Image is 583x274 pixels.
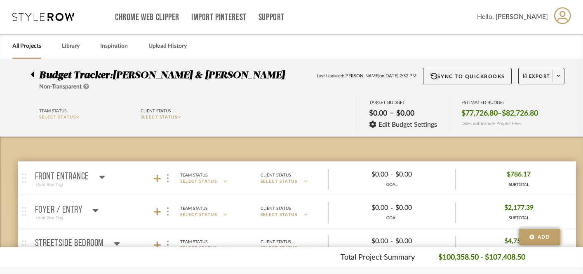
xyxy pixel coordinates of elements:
[438,252,525,263] p: $100,358.50 - $107,408.50
[538,233,550,241] span: Add
[504,202,534,214] span: $2,177.39
[18,228,576,261] mat-expansion-panel-header: Streetside Bedroom(Add Plan Tag)Team StatusSELECT STATUSClient StatusSELECT STATUS$0.00-$0.00GOAL...
[504,215,534,221] div: SUBTOTAL
[180,179,217,185] span: SELECT STATUS
[341,252,415,263] p: Total Project Summary
[378,121,437,128] span: Edit Budget Settings
[344,73,379,80] span: [PERSON_NAME]
[62,41,80,52] a: Library
[261,205,291,212] div: Client Status
[180,205,207,212] div: Team Status
[22,240,26,249] img: grip.svg
[39,70,113,80] span: Budget Tracker:
[141,115,178,119] span: SELECT STATUS
[461,109,498,118] span: $77,726.80
[261,172,291,179] div: Client Status
[461,100,538,105] div: ESTIMATED BUDGET
[35,214,64,222] div: (Add Plan Tag)
[18,162,576,195] mat-expansion-panel-header: Front Entrance(Add Plan Tag)Team StatusSELECT STATUSClient StatusSELECT STATUS$0.00-$0.00GOAL$786...
[477,12,548,22] span: Hello, [PERSON_NAME]
[100,41,128,52] a: Inspiration
[393,168,448,181] div: $0.00
[191,14,247,21] a: Import Pinterest
[335,202,390,214] div: $0.00
[167,174,169,182] img: 3dots-v.svg
[390,203,393,213] span: -
[507,182,531,188] div: SUBTOTAL
[423,68,512,84] button: Sync to QuickBooks
[329,215,455,221] div: GOAL
[261,238,291,246] div: Client Status
[167,207,169,216] img: 3dots-v.svg
[22,207,26,216] img: grip.svg
[113,70,284,80] span: [PERSON_NAME] & [PERSON_NAME]
[504,235,534,248] span: $4,759.59
[502,109,538,118] span: $82,726.80
[261,245,298,251] span: SELECT STATUS
[180,172,207,179] div: Team Status
[39,107,66,115] div: Team Status
[261,179,298,185] span: SELECT STATUS
[22,174,26,183] img: grip.svg
[35,172,89,182] p: Front Entrance
[390,237,393,246] span: -
[390,170,393,180] span: -
[148,41,187,52] a: Upload History
[39,115,76,119] span: SELECT STATUS
[35,181,64,188] div: (Add Plan Tag)
[180,238,207,246] div: Team Status
[141,107,171,115] div: Client Status
[369,100,437,105] div: TARGET BUDGET
[518,68,564,84] button: Export
[507,168,531,181] span: $786.17
[367,107,390,121] div: $0.00
[259,14,284,21] a: Support
[393,235,448,248] div: $0.00
[180,212,217,218] span: SELECT STATUS
[35,205,83,215] p: Foyer / Entry
[12,41,41,52] a: All Projects
[39,84,82,90] span: Non-Transparent
[180,245,217,251] span: SELECT STATUS
[523,73,550,86] span: Export
[394,107,417,121] div: $0.00
[329,182,455,188] div: GOAL
[335,235,390,248] div: $0.00
[115,14,179,21] a: Chrome Web Clipper
[379,73,384,80] span: on
[317,73,344,80] span: Last Updated:
[261,212,298,218] span: SELECT STATUS
[18,195,576,228] mat-expansion-panel-header: Foyer / Entry(Add Plan Tag)Team StatusSELECT STATUSClient StatusSELECT STATUS$0.00-$0.00GOAL$2,17...
[498,109,502,118] span: –
[461,121,522,126] span: Does not include Project Fees
[390,109,394,121] span: –
[167,241,169,249] img: 3dots-v.svg
[35,239,104,248] p: Streetside Bedroom
[393,202,448,214] div: $0.00
[335,168,390,181] div: $0.00
[384,73,416,80] span: [DATE] 2:52 PM
[519,229,560,245] button: Add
